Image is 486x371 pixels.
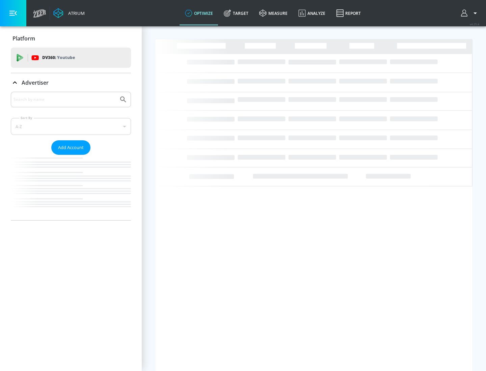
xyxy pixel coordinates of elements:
p: Platform [12,35,35,42]
a: Report [331,1,366,25]
p: DV360: [42,54,75,61]
div: DV360: Youtube [11,48,131,68]
div: Platform [11,29,131,48]
span: Add Account [58,144,84,151]
p: Advertiser [22,79,49,86]
div: A-Z [11,118,131,135]
label: Sort By [19,116,34,120]
button: Add Account [51,140,90,155]
a: Atrium [53,8,85,18]
div: Atrium [65,10,85,16]
a: measure [254,1,293,25]
p: Youtube [57,54,75,61]
div: Advertiser [11,92,131,220]
a: Target [218,1,254,25]
a: optimize [180,1,218,25]
a: Analyze [293,1,331,25]
div: Advertiser [11,73,131,92]
input: Search by name [13,95,116,104]
span: v 4.25.4 [470,22,479,26]
nav: list of Advertiser [11,155,131,220]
